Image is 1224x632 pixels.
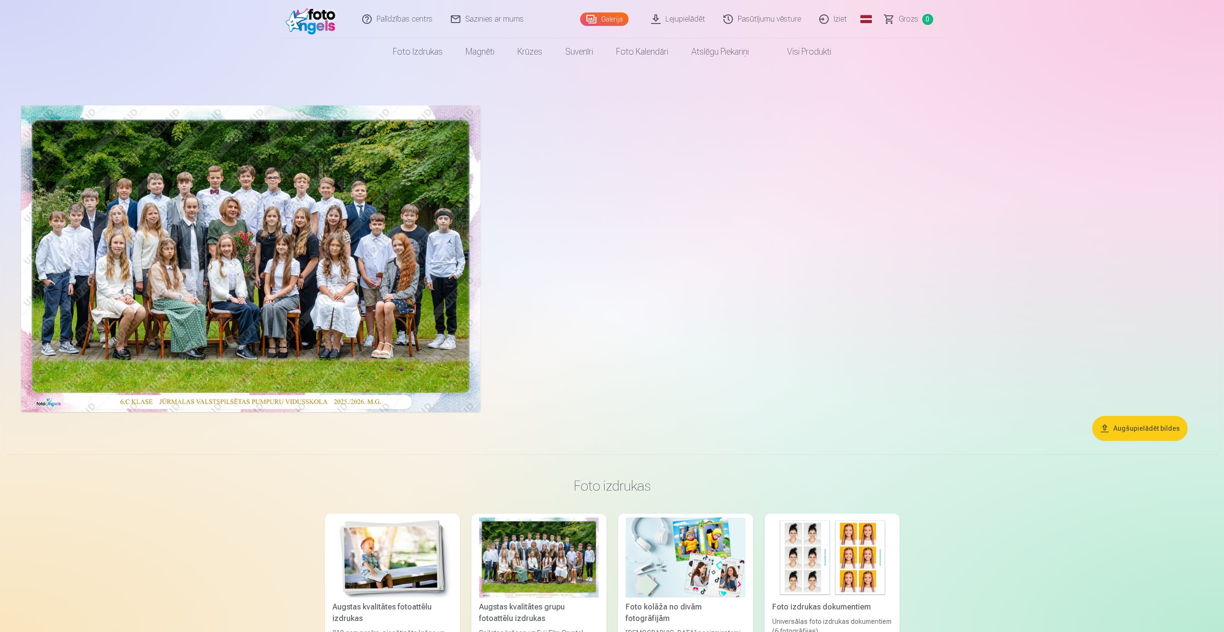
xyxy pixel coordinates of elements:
span: 0 [922,14,933,25]
a: Suvenīri [554,38,605,65]
a: Atslēgu piekariņi [680,38,760,65]
div: Augstas kvalitātes fotoattēlu izdrukas [329,601,456,624]
a: Foto kalendāri [605,38,680,65]
img: Foto izdrukas dokumentiem [772,517,892,598]
h3: Foto izdrukas [332,477,892,494]
div: Foto izdrukas dokumentiem [768,601,896,613]
a: Visi produkti [760,38,843,65]
button: Augšupielādēt bildes [1092,416,1188,441]
img: Foto kolāža no divām fotogrāfijām [626,517,745,598]
div: Augstas kvalitātes grupu fotoattēlu izdrukas [475,601,603,624]
a: Magnēti [454,38,506,65]
img: /fa3 [286,4,341,34]
img: Augstas kvalitātes fotoattēlu izdrukas [332,517,452,598]
a: Galerija [580,12,629,26]
div: Foto kolāža no divām fotogrāfijām [622,601,749,624]
span: Grozs [899,13,918,25]
a: Foto izdrukas [381,38,454,65]
a: Krūzes [506,38,554,65]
